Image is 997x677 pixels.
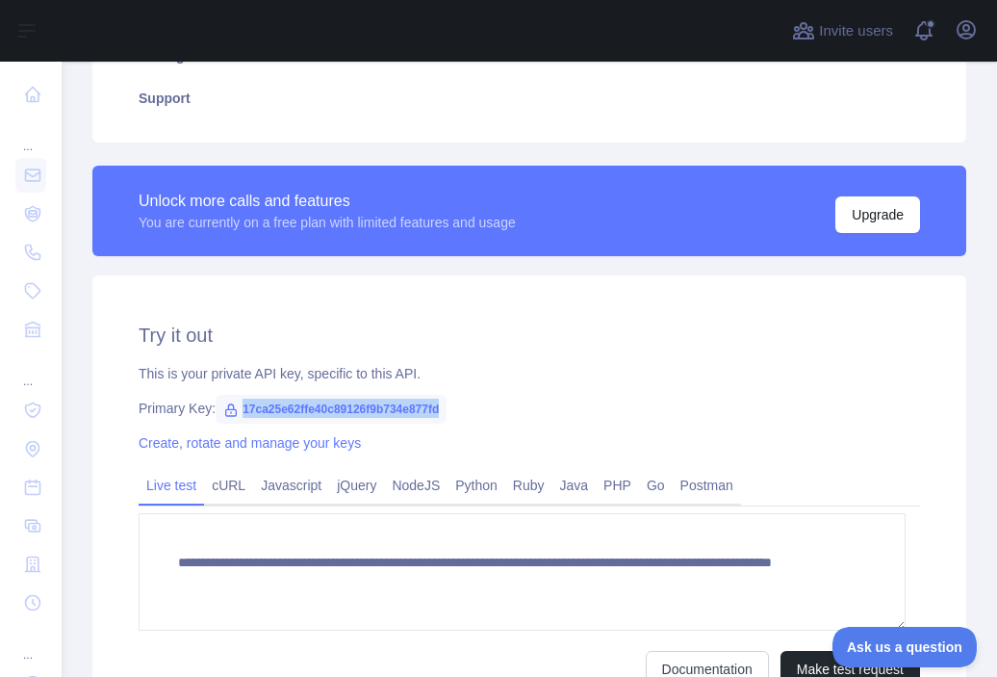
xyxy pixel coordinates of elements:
[204,470,253,501] a: cURL
[115,77,943,119] a: Support
[216,395,447,424] span: 17ca25e62ffe40c89126f9b734e877fd
[139,190,516,213] div: Unlock more calls and features
[596,470,639,501] a: PHP
[673,470,741,501] a: Postman
[15,116,46,154] div: ...
[139,435,361,451] a: Create, rotate and manage your keys
[329,470,384,501] a: jQuery
[139,213,516,232] div: You are currently on a free plan with limited features and usage
[788,15,897,46] button: Invite users
[139,364,920,383] div: This is your private API key, specific to this API.
[835,196,920,233] button: Upgrade
[832,627,978,667] iframe: Toggle Customer Support
[139,470,204,501] a: Live test
[15,624,46,663] div: ...
[15,351,46,389] div: ...
[639,470,673,501] a: Go
[253,470,329,501] a: Javascript
[139,322,920,349] h2: Try it out
[819,20,893,42] span: Invite users
[505,470,552,501] a: Ruby
[139,399,920,418] div: Primary Key:
[384,470,447,501] a: NodeJS
[552,470,597,501] a: Java
[447,470,505,501] a: Python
